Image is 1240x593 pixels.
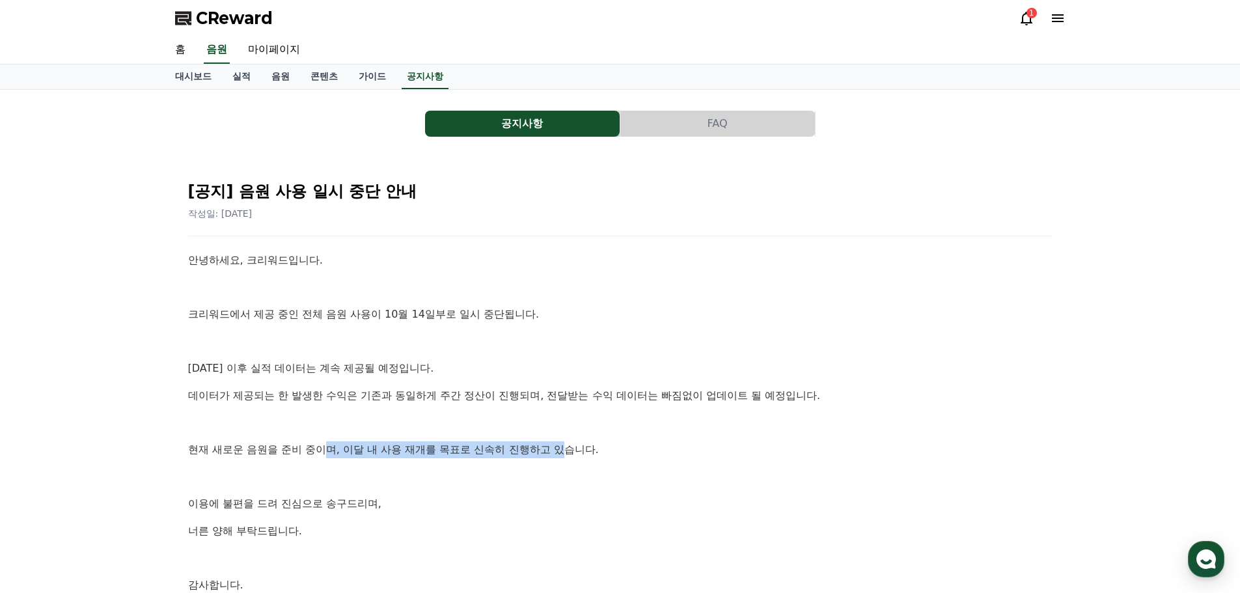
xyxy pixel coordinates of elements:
a: 실적 [222,64,261,89]
p: 크리워드에서 제공 중인 전체 음원 사용이 10월 14일부로 일시 중단됩니다. [188,306,1053,323]
a: 음원 [261,64,300,89]
button: 공지사항 [425,111,620,137]
span: 대화 [119,433,135,443]
a: 설정 [168,413,250,445]
p: 안녕하세요, 크리워드입니다. [188,252,1053,269]
span: 설정 [201,432,217,443]
h2: [공지] 음원 사용 일시 중단 안내 [188,181,1053,202]
a: 대시보드 [165,64,222,89]
a: 홈 [165,36,196,64]
a: 음원 [204,36,230,64]
a: 마이페이지 [238,36,310,64]
p: [DATE] 이후 실적 데이터는 계속 제공될 예정입니다. [188,360,1053,377]
a: 공지사항 [425,111,620,137]
span: 홈 [41,432,49,443]
p: 이용에 불편을 드려 진심으로 송구드리며, [188,495,1053,512]
a: FAQ [620,111,816,137]
button: FAQ [620,111,815,137]
a: 홈 [4,413,86,445]
a: 콘텐츠 [300,64,348,89]
span: CReward [196,8,273,29]
div: 1 [1026,8,1037,18]
span: 작성일: [DATE] [188,208,253,219]
a: 공지사항 [402,64,448,89]
a: 대화 [86,413,168,445]
p: 현재 새로운 음원을 준비 중이며, 이달 내 사용 재개를 목표로 신속히 진행하고 있습니다. [188,441,1053,458]
a: 1 [1019,10,1034,26]
p: 너른 양해 부탁드립니다. [188,523,1053,540]
p: 데이터가 제공되는 한 발생한 수익은 기존과 동일하게 주간 정산이 진행되며, 전달받는 수익 데이터는 빠짐없이 업데이트 될 예정입니다. [188,387,1053,404]
a: CReward [175,8,273,29]
a: 가이드 [348,64,396,89]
